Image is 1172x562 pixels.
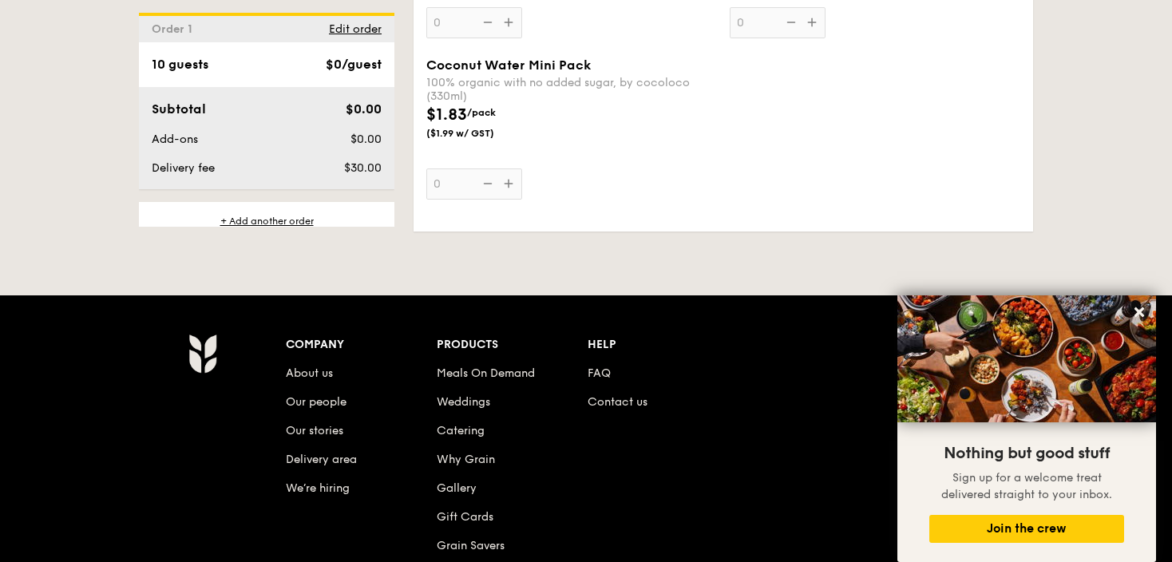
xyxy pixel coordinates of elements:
[437,453,495,466] a: Why Grain
[437,510,493,524] a: Gift Cards
[286,481,350,495] a: We’re hiring
[286,424,343,437] a: Our stories
[152,215,382,228] div: + Add another order
[188,334,216,374] img: AYc88T3wAAAABJRU5ErkJggg==
[437,334,588,356] div: Products
[897,295,1156,422] img: DSC07876-Edit02-Large.jpeg
[467,107,496,118] span: /pack
[286,366,333,380] a: About us
[286,453,357,466] a: Delivery area
[437,424,485,437] a: Catering
[929,515,1124,543] button: Join the crew
[152,55,208,74] div: 10 guests
[152,133,198,146] span: Add-ons
[152,101,206,117] span: Subtotal
[286,395,346,409] a: Our people
[426,105,467,125] span: $1.83
[286,334,437,356] div: Company
[426,127,535,140] span: ($1.99 w/ GST)
[344,161,382,175] span: $30.00
[588,395,647,409] a: Contact us
[1126,299,1152,325] button: Close
[944,444,1110,463] span: Nothing but good stuff
[588,334,738,356] div: Help
[941,471,1112,501] span: Sign up for a welcome treat delivered straight to your inbox.
[588,366,611,380] a: FAQ
[437,366,535,380] a: Meals On Demand
[426,76,717,103] div: 100% organic with no added sugar, by cocoloco (330ml)
[437,539,505,552] a: Grain Savers
[437,481,477,495] a: Gallery
[152,161,215,175] span: Delivery fee
[426,57,591,73] span: Coconut Water Mini Pack
[152,22,199,36] span: Order 1
[329,22,382,36] span: Edit order
[326,55,382,74] div: $0/guest
[437,395,490,409] a: Weddings
[350,133,382,146] span: $0.00
[346,101,382,117] span: $0.00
